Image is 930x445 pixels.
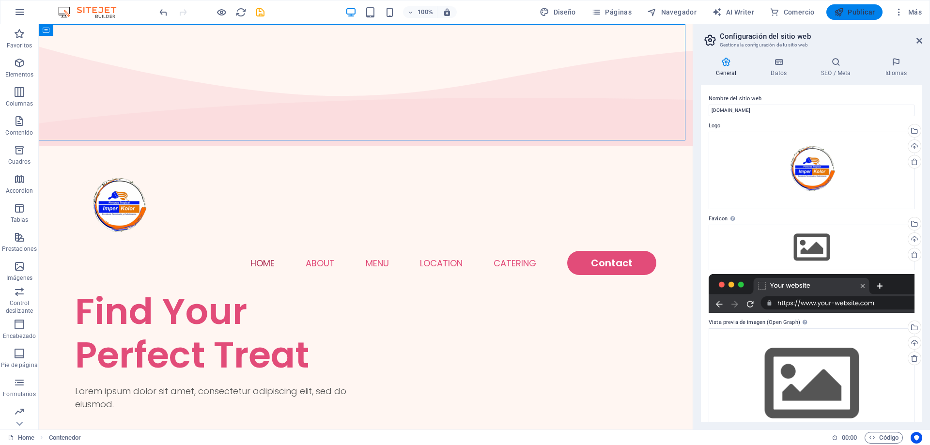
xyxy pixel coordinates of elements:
[1,361,37,369] p: Pie de página
[5,129,33,137] p: Contenido
[709,132,914,209] div: imperkolor-LVMJSJi3rZjqmz2G1OKCKA.png
[720,32,922,41] h2: Configuración del sitio web
[806,57,870,77] h4: SEO / Meta
[157,6,169,18] button: undo
[709,213,914,225] label: Favicon
[6,274,32,282] p: Imágenes
[770,7,815,17] span: Comercio
[842,432,857,444] span: 00 00
[834,7,875,17] span: Publicar
[701,57,756,77] h4: General
[709,225,914,270] div: Selecciona archivos del administrador de archivos, de la galería de fotos o carga archivo(s)
[720,41,903,49] h3: Gestiona la configuración de tu sitio web
[158,7,169,18] i: Deshacer: Eliminar elementos (Ctrl+Z)
[536,4,580,20] button: Diseño
[712,7,754,17] span: AI Writer
[708,4,758,20] button: AI Writer
[255,7,266,18] i: Guardar (Ctrl+S)
[443,8,451,16] i: Al redimensionar, ajustar el nivel de zoom automáticamente para ajustarse al dispositivo elegido.
[709,120,914,132] label: Logo
[49,432,81,444] span: Haz clic para seleccionar y doble clic para editar
[235,7,247,18] i: Volver a cargar página
[403,6,437,18] button: 100%
[56,6,128,18] img: Editor Logo
[235,6,247,18] button: reload
[756,57,806,77] h4: Datos
[418,6,433,18] h6: 100%
[5,71,33,78] p: Elementos
[643,4,700,20] button: Navegador
[869,432,899,444] span: Código
[254,6,266,18] button: save
[894,7,922,17] span: Más
[870,57,922,77] h4: Idiomas
[826,4,883,20] button: Publicar
[49,432,81,444] nav: breadcrumb
[766,4,819,20] button: Comercio
[865,432,903,444] button: Código
[216,6,227,18] button: Haz clic para salir del modo de previsualización y seguir editando
[536,4,580,20] div: Diseño (Ctrl+Alt+Y)
[540,7,576,17] span: Diseño
[3,390,35,398] p: Formularios
[591,7,632,17] span: Páginas
[7,42,32,49] p: Favoritos
[709,105,914,116] input: Nombre...
[3,332,36,340] p: Encabezado
[8,158,31,166] p: Cuadros
[709,328,914,439] div: Selecciona archivos del administrador de archivos, de la galería de fotos o carga archivo(s)
[890,4,926,20] button: Más
[2,245,36,253] p: Prestaciones
[8,432,34,444] a: Haz clic para cancelar la selección y doble clic para abrir páginas
[647,7,697,17] span: Navegador
[849,434,850,441] span: :
[709,317,914,328] label: Vista previa de imagen (Open Graph)
[6,100,33,107] p: Columnas
[709,93,914,105] label: Nombre del sitio web
[11,216,29,224] p: Tablas
[6,187,33,195] p: Accordion
[588,4,635,20] button: Páginas
[911,432,922,444] button: Usercentrics
[832,432,857,444] h6: Tiempo de la sesión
